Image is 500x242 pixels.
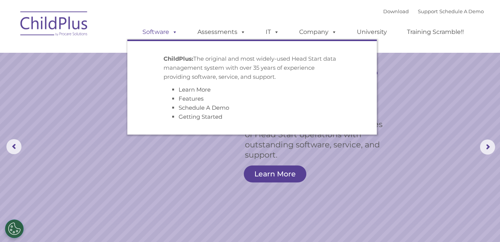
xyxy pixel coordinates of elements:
a: Getting Started [179,113,222,120]
a: Company [292,25,344,40]
p: The original and most widely-used Head Start data management system with over 35 years of experie... [164,54,341,81]
a: Download [383,8,409,14]
a: Features [179,95,203,102]
button: Cookies Settings [5,219,24,238]
span: Phone number [105,81,137,86]
a: Assessments [190,25,253,40]
rs-layer: Simplify the day-to-day challenges of Head Start operations with outstanding software, service, a... [245,119,391,160]
a: Schedule A Demo [439,8,484,14]
font: | [383,8,484,14]
a: Schedule A Demo [179,104,229,111]
a: Learn More [179,86,211,93]
a: University [349,25,394,40]
a: IT [258,25,287,40]
span: Last name [105,50,128,55]
a: Learn More [244,165,306,182]
strong: ChildPlus: [164,55,193,62]
a: Support [418,8,438,14]
a: Software [135,25,185,40]
img: ChildPlus by Procare Solutions [17,6,92,44]
a: Training Scramble!! [399,25,471,40]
